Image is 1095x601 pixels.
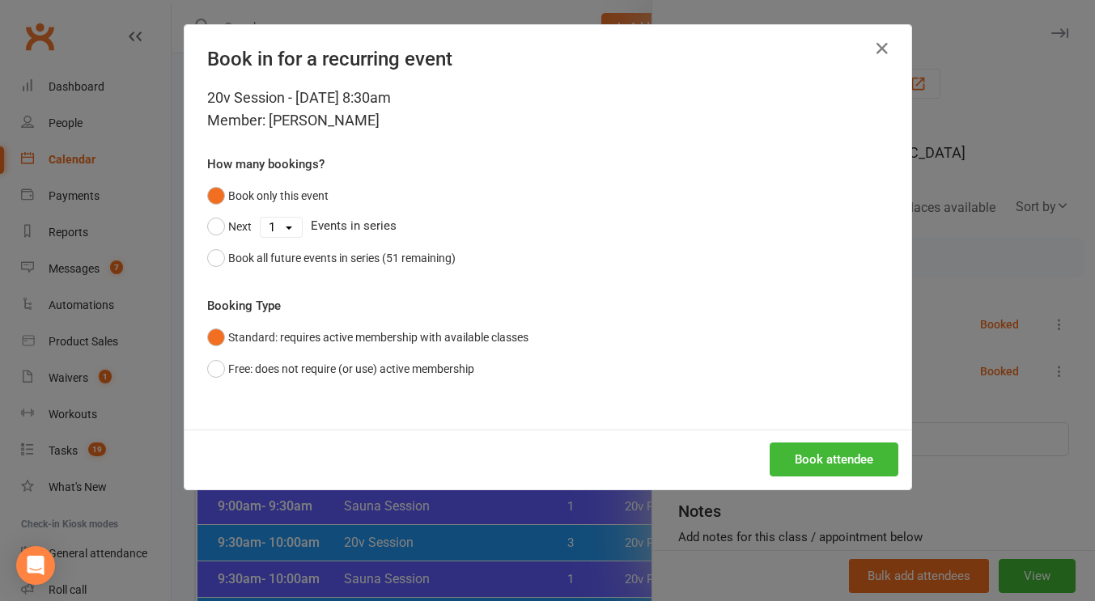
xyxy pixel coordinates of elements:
div: Open Intercom Messenger [16,546,55,585]
button: Book only this event [207,180,329,211]
label: How many bookings? [207,154,325,174]
button: Book all future events in series (51 remaining) [207,243,456,273]
h4: Book in for a recurring event [207,48,889,70]
button: Close [869,36,895,61]
button: Free: does not require (or use) active membership [207,353,474,384]
button: Next [207,211,252,242]
button: Standard: requires active membership with available classes [207,322,528,353]
button: Book attendee [770,442,898,476]
div: 20v Session - [DATE] 8:30am Member: [PERSON_NAME] [207,87,889,132]
div: Events in series [207,211,889,242]
label: Booking Type [207,296,281,315]
div: Book all future events in series (51 remaining) [228,249,456,267]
